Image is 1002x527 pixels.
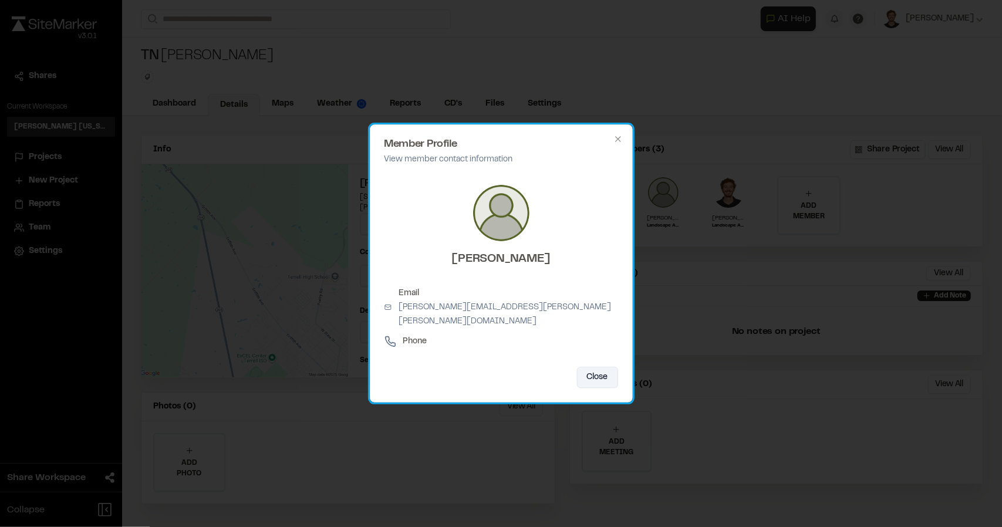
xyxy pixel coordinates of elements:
[577,367,618,388] button: Close
[399,287,618,300] p: Email
[399,304,611,325] a: [PERSON_NAME][EMAIL_ADDRESS][PERSON_NAME][PERSON_NAME][DOMAIN_NAME]
[384,153,618,166] p: View member contact information
[451,251,550,268] h3: [PERSON_NAME]
[403,335,427,348] p: Phone
[473,185,529,241] img: Samantha Steinkirchner
[384,139,618,150] h2: Member Profile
